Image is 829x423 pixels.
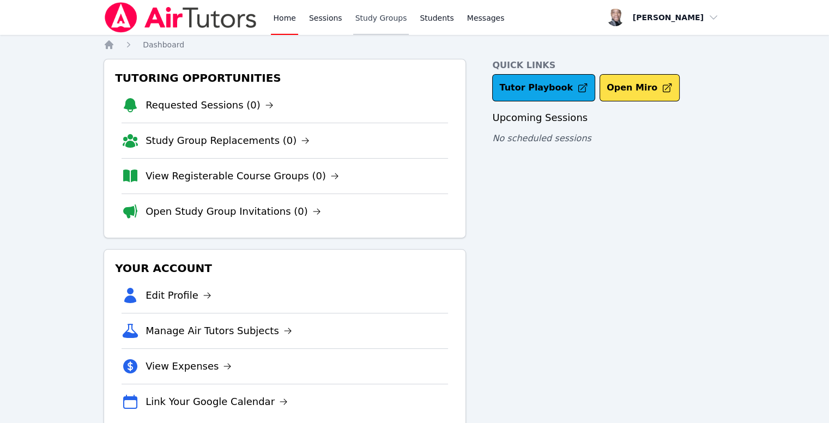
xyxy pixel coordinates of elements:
h3: Tutoring Opportunities [113,68,457,88]
a: Dashboard [143,39,184,50]
a: Requested Sessions (0) [146,98,274,113]
h3: Your Account [113,258,457,278]
a: Open Study Group Invitations (0) [146,204,321,219]
a: View Expenses [146,359,232,374]
button: Open Miro [600,74,680,101]
nav: Breadcrumb [104,39,725,50]
span: Dashboard [143,40,184,49]
span: Messages [467,13,505,23]
h3: Upcoming Sessions [492,110,725,125]
a: Manage Air Tutors Subjects [146,323,292,339]
a: Link Your Google Calendar [146,394,288,409]
h4: Quick Links [492,59,725,72]
span: No scheduled sessions [492,133,591,143]
a: Study Group Replacements (0) [146,133,310,148]
a: View Registerable Course Groups (0) [146,168,339,184]
img: Air Tutors [104,2,258,33]
a: Tutor Playbook [492,74,595,101]
a: Edit Profile [146,288,211,303]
